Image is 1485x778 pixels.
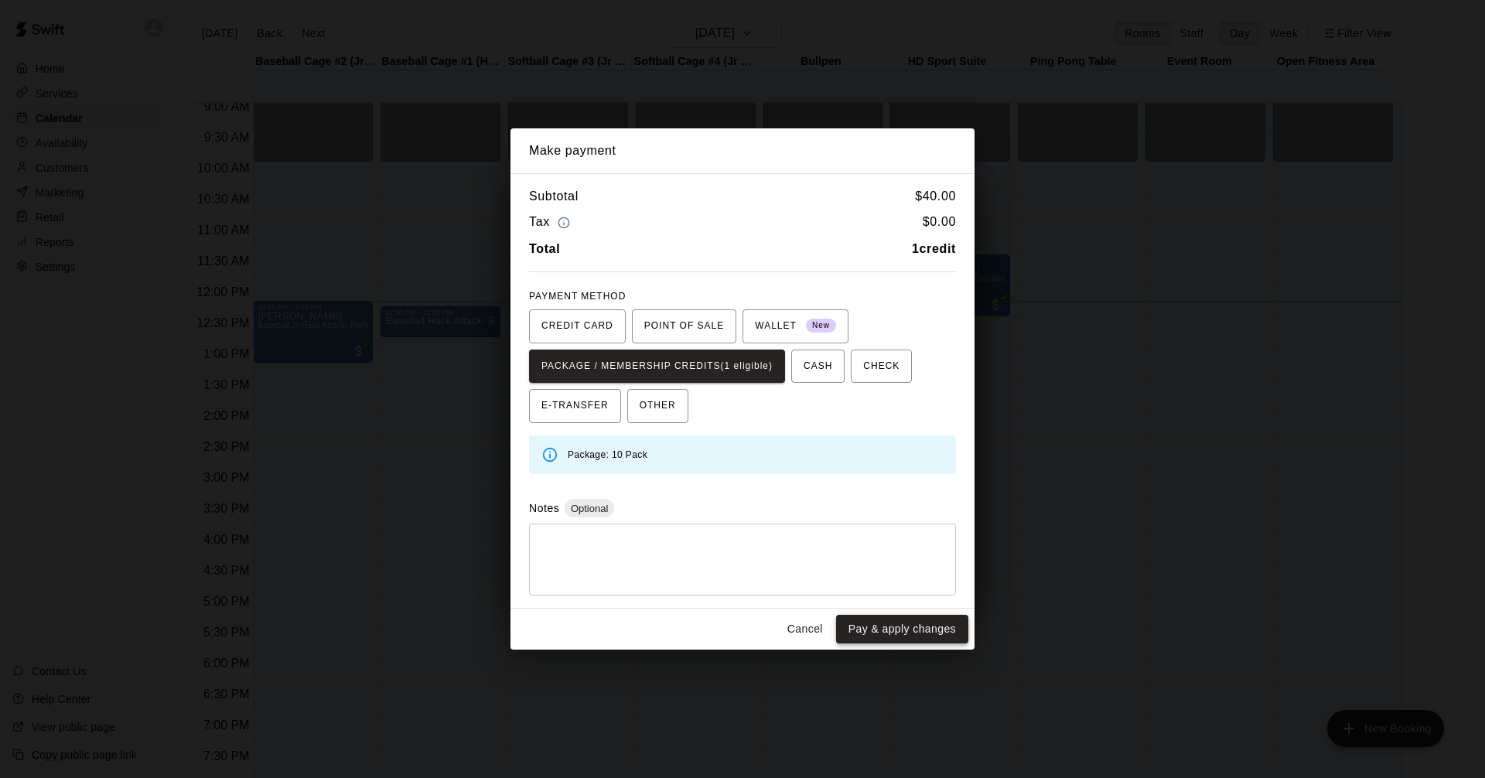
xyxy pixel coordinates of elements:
[529,212,574,233] h6: Tax
[804,354,832,379] span: CASH
[529,186,579,206] h6: Subtotal
[529,309,626,343] button: CREDIT CARD
[806,316,836,336] span: New
[755,314,836,339] span: WALLET
[836,615,968,643] button: Pay & apply changes
[541,354,773,379] span: PACKAGE / MEMBERSHIP CREDITS (1 eligible)
[851,350,912,384] button: CHECK
[915,186,956,206] h6: $ 40.00
[529,291,626,302] span: PAYMENT METHOD
[565,503,614,514] span: Optional
[780,615,830,643] button: Cancel
[742,309,848,343] button: WALLET New
[644,314,724,339] span: POINT OF SALE
[863,354,900,379] span: CHECK
[627,389,688,423] button: OTHER
[529,350,785,384] button: PACKAGE / MEMBERSHIP CREDITS(1 eligible)
[541,314,613,339] span: CREDIT CARD
[640,394,676,418] span: OTHER
[923,212,956,233] h6: $ 0.00
[791,350,845,384] button: CASH
[632,309,736,343] button: POINT OF SALE
[529,502,559,514] label: Notes
[510,128,975,173] h2: Make payment
[529,389,621,423] button: E-TRANSFER
[541,394,609,418] span: E-TRANSFER
[568,449,647,460] span: Package: 10 Pack
[912,242,956,255] b: 1 credit
[529,242,560,255] b: Total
